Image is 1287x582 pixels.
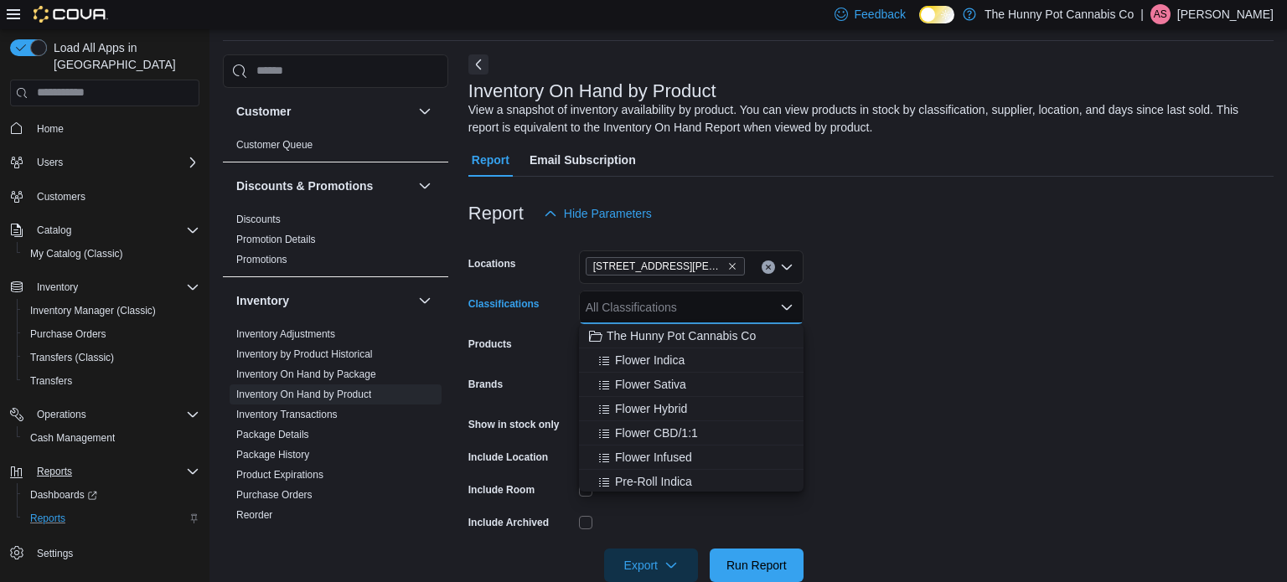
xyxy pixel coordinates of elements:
[30,543,80,564] a: Settings
[37,408,86,421] span: Operations
[23,508,72,528] a: Reports
[3,116,206,141] button: Home
[468,101,1265,136] div: View a snapshot of inventory availability by product. You can view products in stock by classific...
[223,209,448,276] div: Discounts & Promotions
[236,448,309,461] span: Package History
[236,234,316,245] a: Promotion Details
[468,203,524,224] h3: Report
[1177,4,1274,24] p: [PERSON_NAME]
[30,118,199,139] span: Home
[30,404,93,425] button: Operations
[30,220,199,240] span: Catalog
[30,186,199,207] span: Customers
[37,190,85,203] span: Customers
[236,509,272,521] a: Reorder
[37,281,78,294] span: Inventory
[537,197,659,230] button: Hide Parameters
[607,327,756,344] span: The Hunny Pot Cannabis Co
[236,508,272,522] span: Reorder
[23,371,199,391] span: Transfers
[30,488,97,502] span: Dashboards
[30,304,156,317] span: Inventory Manager (Classic)
[23,301,199,321] span: Inventory Manager (Classic)
[17,299,206,322] button: Inventory Manager (Classic)
[30,327,106,341] span: Purchase Orders
[919,6,954,23] input: Dark Mode
[236,213,281,226] span: Discounts
[236,292,289,309] h3: Inventory
[564,205,652,222] span: Hide Parameters
[236,428,309,441] span: Package Details
[17,507,206,530] button: Reports
[23,371,79,391] a: Transfers
[919,23,920,24] span: Dark Mode
[615,400,687,417] span: Flower Hybrid
[30,542,199,563] span: Settings
[236,233,316,246] span: Promotion Details
[23,244,130,264] a: My Catalog (Classic)
[236,178,411,194] button: Discounts & Promotions
[236,139,313,151] a: Customer Queue
[415,176,435,196] button: Discounts & Promotions
[236,489,313,501] a: Purchase Orders
[615,473,692,490] span: Pre-Roll Indica
[30,152,199,173] span: Users
[3,219,206,242] button: Catalog
[37,122,64,136] span: Home
[468,516,549,529] label: Include Archived
[3,184,206,209] button: Customers
[726,557,787,574] span: Run Report
[236,328,335,340] a: Inventory Adjustments
[236,488,313,502] span: Purchase Orders
[30,512,65,525] span: Reports
[468,378,503,391] label: Brands
[604,549,698,582] button: Export
[3,276,206,299] button: Inventory
[586,257,745,276] span: 121 Clarence Street
[762,260,775,274] button: Clear input
[1140,4,1144,24] p: |
[236,292,411,309] button: Inventory
[236,389,371,400] a: Inventory On Hand by Product
[415,101,435,121] button: Customer
[579,446,804,470] button: Flower Infused
[579,324,804,348] button: The Hunny Pot Cannabis Co
[37,156,63,169] span: Users
[615,449,692,466] span: Flower Infused
[30,119,70,139] a: Home
[236,368,376,381] span: Inventory On Hand by Package
[579,348,804,373] button: Flower Indica
[710,549,804,582] button: Run Report
[468,418,560,431] label: Show in stock only
[615,352,685,368] span: Flower Indica
[30,431,115,445] span: Cash Management
[23,244,199,264] span: My Catalog (Classic)
[23,508,199,528] span: Reports
[23,301,163,321] a: Inventory Manager (Classic)
[780,260,793,274] button: Open list of options
[30,351,114,364] span: Transfers (Classic)
[855,6,906,23] span: Feedback
[579,421,804,446] button: Flower CBD/1:1
[468,297,540,311] label: Classifications
[30,220,78,240] button: Catalog
[236,103,291,120] h3: Customer
[1154,4,1167,24] span: AS
[468,257,516,270] label: Locations
[468,483,535,497] label: Include Room
[30,404,199,425] span: Operations
[3,460,206,483] button: Reports
[30,374,72,388] span: Transfers
[615,376,686,393] span: Flower Sativa
[236,429,309,440] a: Package Details
[30,277,85,297] button: Inventory
[17,346,206,369] button: Transfers (Classic)
[236,214,281,225] a: Discounts
[236,103,411,120] button: Customer
[17,242,206,265] button: My Catalog (Classic)
[30,187,92,207] a: Customers
[23,324,199,344] span: Purchase Orders
[614,549,688,582] span: Export
[17,322,206,346] button: Purchase Orders
[236,368,376,380] a: Inventory On Hand by Package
